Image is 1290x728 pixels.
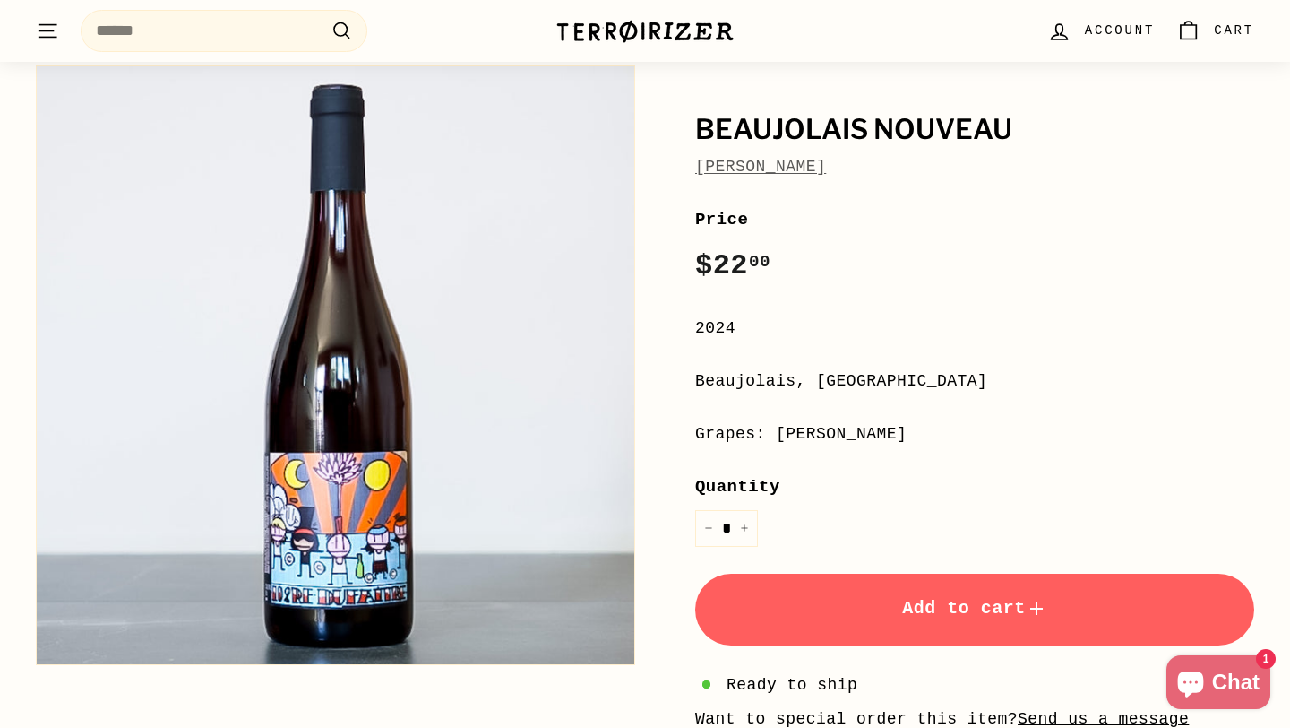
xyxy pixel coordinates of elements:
span: Account [1085,21,1155,40]
label: Quantity [695,473,1254,500]
div: Beaujolais, [GEOGRAPHIC_DATA] [695,368,1254,394]
span: Add to cart [902,598,1047,619]
sup: 00 [749,252,770,272]
span: Cart [1214,21,1254,40]
span: Ready to ship [727,672,857,698]
h1: Beaujolais Nouveau [695,115,1254,145]
div: 2024 [695,316,1254,342]
button: Add to cart [695,574,1254,646]
input: quantity [695,510,758,547]
div: Grapes: [PERSON_NAME] [695,421,1254,447]
button: Increase item quantity by one [731,510,758,547]
button: Reduce item quantity by one [695,510,722,547]
label: Price [695,206,1254,233]
a: Cart [1165,4,1265,57]
a: Send us a message [1018,710,1189,728]
inbox-online-store-chat: Shopify online store chat [1161,655,1276,714]
a: [PERSON_NAME] [695,158,826,176]
a: Account [1036,4,1165,57]
span: $22 [695,249,770,282]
